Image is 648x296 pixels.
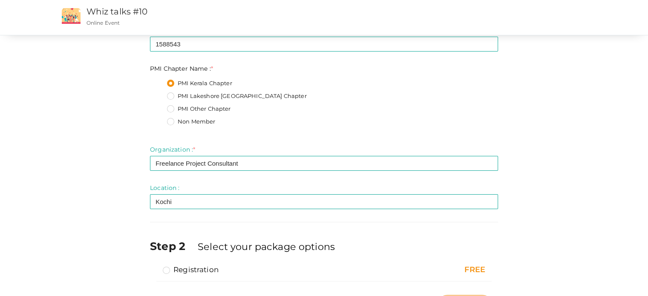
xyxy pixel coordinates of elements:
[163,264,219,275] label: Registration
[389,264,485,276] div: FREE
[86,6,148,17] a: Whiz talks #10
[150,145,195,154] label: Organization :
[167,118,215,126] label: Non Member
[62,8,81,24] img: event2.png
[167,79,232,88] label: PMI Kerala Chapter
[150,184,179,192] label: Location :
[150,239,196,254] label: Step 2
[198,240,335,253] label: Select your package options
[167,105,230,113] label: PMI Other Chapter
[150,64,213,73] label: PMI Chapter Name :
[86,19,411,26] p: Online Event
[167,92,306,101] label: PMI Lakeshore [GEOGRAPHIC_DATA] Chapter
